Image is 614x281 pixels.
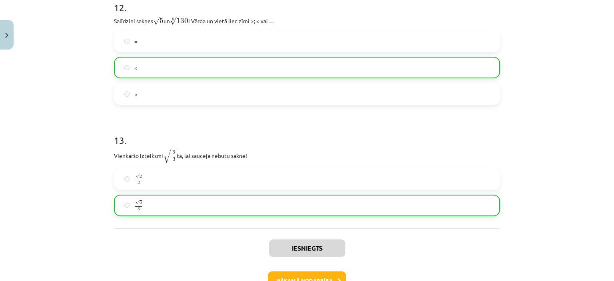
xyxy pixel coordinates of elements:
[173,157,175,161] span: 3
[134,64,138,72] span: <
[136,174,140,179] span: √
[136,200,140,205] span: √
[153,17,159,25] span: √
[163,149,171,163] span: √
[134,90,138,98] span: >
[114,148,500,163] p: Vienkāršo izteiksmi tā, lai saucējā nebūtu sakne!
[173,151,175,155] span: 2
[159,18,163,24] span: 5
[114,121,500,145] h1: 13 .
[5,33,8,38] img: icon-close-lesson-0947bae3869378f0d4975bcd49f059093ad1ed9edebbc8119c70593378902aed.svg
[170,17,176,25] span: √
[124,92,130,97] input: >
[269,239,345,257] button: Iesniegts
[124,39,130,44] input: =
[134,37,138,46] span: =
[124,65,130,70] input: <
[138,181,140,185] span: 3
[176,18,188,24] span: 130
[140,175,142,178] span: 2
[138,207,140,211] span: 3
[140,201,142,205] span: 6
[114,15,500,26] p: Salīdzini saknes un ! Vārda un vietā liec zīmi >; < vai =.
